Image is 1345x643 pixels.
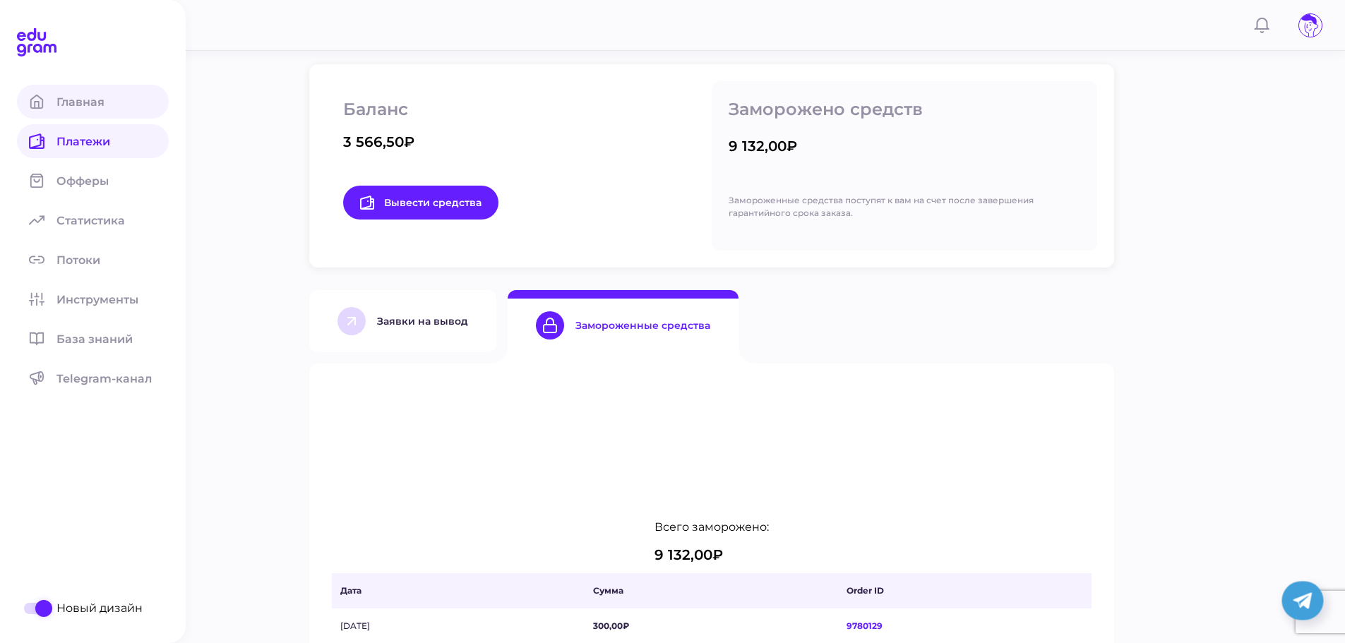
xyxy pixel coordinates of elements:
[56,214,142,227] span: Статистика
[56,332,150,346] span: База знаний
[343,132,414,152] div: 3 566,50₽
[56,601,143,615] span: Новый дизайн
[56,135,127,148] span: Платежи
[593,584,838,597] span: Сумма
[17,243,169,277] a: Потоки
[17,124,169,158] a: Платежи
[729,194,1080,220] p: Замороженные средства поступят к вам на счет после завершения гарантийного срока заказа.
[575,319,710,332] div: Замороженные средства
[340,584,585,597] span: Дата
[593,620,838,632] span: 300,00₽
[56,253,117,267] span: Потоки
[56,372,169,385] span: Telegram-канал
[343,98,695,121] p: Баланс
[340,620,585,632] span: [DATE]
[729,136,797,156] div: 9 132,00₽
[377,315,468,327] div: Заявки на вывод
[56,174,126,188] span: Офферы
[17,322,169,356] a: База знаний
[56,95,121,109] span: Главная
[17,203,169,237] a: Статистика
[360,196,482,210] span: Вывести средства
[654,520,769,534] p: Всего заморожено:
[508,290,739,352] button: Замороженные средства
[343,186,498,220] a: Вывести средства
[729,98,1080,121] p: Заморожено средств
[847,620,1092,632] span: 9780129
[847,584,1092,597] span: Order ID
[17,85,169,119] a: Главная
[17,164,169,198] a: Офферы
[56,293,155,306] span: Инструменты
[17,282,169,316] a: Инструменты
[654,545,769,565] div: 9 132,00₽
[17,361,169,395] a: Telegram-канал
[309,290,496,352] button: Заявки на вывод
